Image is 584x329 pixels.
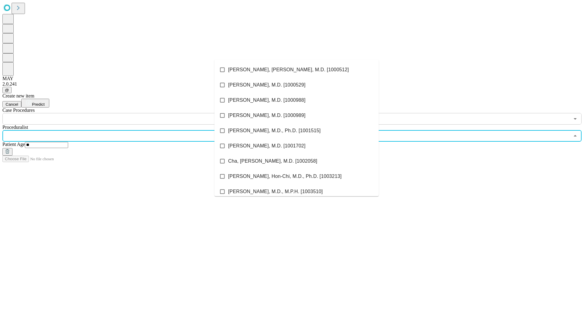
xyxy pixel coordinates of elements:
[5,88,9,92] span: @
[2,81,582,87] div: 2.0.241
[2,87,12,93] button: @
[571,115,579,123] button: Open
[2,142,25,147] span: Patient Age
[2,108,35,113] span: Scheduled Procedure
[228,127,321,134] span: [PERSON_NAME], M.D., Ph.D. [1001515]
[228,142,305,150] span: [PERSON_NAME], M.D. [1001702]
[2,125,28,130] span: Proceduralist
[2,93,34,98] span: Create new item
[228,173,342,180] span: [PERSON_NAME], Hon-Chi, M.D., Ph.D. [1003213]
[228,81,305,89] span: [PERSON_NAME], M.D. [1000529]
[5,102,18,107] span: Cancel
[228,97,305,104] span: [PERSON_NAME], M.D. [1000988]
[2,101,21,108] button: Cancel
[32,102,44,107] span: Predict
[21,99,49,108] button: Predict
[228,112,305,119] span: [PERSON_NAME], M.D. [1000989]
[228,157,317,165] span: Cha, [PERSON_NAME], M.D. [1002058]
[571,132,579,140] button: Close
[228,66,349,73] span: [PERSON_NAME], [PERSON_NAME], M.D. [1000512]
[2,76,582,81] div: MAY
[228,188,323,195] span: [PERSON_NAME], M.D., M.P.H. [1003510]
